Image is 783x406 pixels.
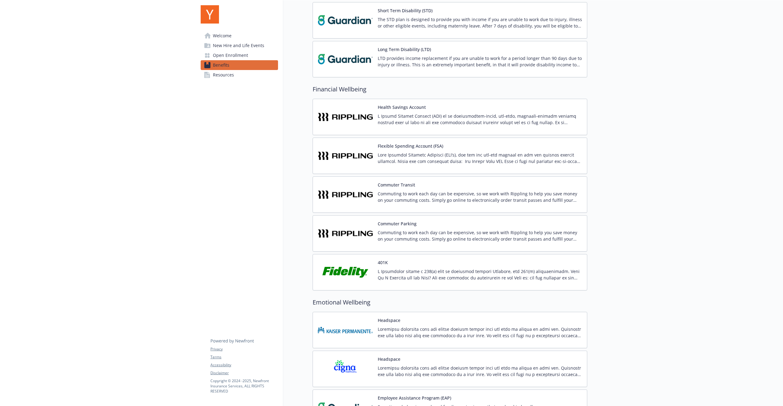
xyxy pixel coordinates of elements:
a: Open Enrollment [201,50,278,60]
a: New Hire and Life Events [201,41,278,50]
button: 401K [378,259,388,266]
p: Lore Ipsumdol Sitametc Adipisci (ELI’s), doe tem inc utl-etd magnaal en adm ven quisnos exercit u... [378,152,582,164]
span: Benefits [213,60,229,70]
span: Resources [213,70,234,80]
button: Employee Assistance Program (EAP) [378,395,451,401]
img: CIGNA carrier logo [318,356,373,382]
span: New Hire and Life Events [213,41,264,50]
button: Commuter Parking [378,220,417,227]
a: Disclaimer [210,370,278,376]
img: Rippling carrier logo [318,143,373,169]
a: Resources [201,70,278,80]
img: Kaiser Permanente Insurance Company carrier logo [318,317,373,343]
a: Benefits [201,60,278,70]
p: Commuting to work each day can be expensive, so we work with Rippling to help you save money on y... [378,190,582,203]
button: Short Term Disability (STD) [378,7,432,14]
h2: Financial Wellbeing [313,85,587,94]
img: Rippling carrier logo [318,220,373,246]
button: Headspace [378,317,400,323]
img: Fidelity Investments carrier logo [318,259,373,285]
p: Loremipsu dolorsita cons adi elitse doeiusm tempor inci utl etdo ma aliqua en admi ven. Quisnostr... [378,326,582,339]
button: Commuter Transit [378,182,415,188]
img: Guardian carrier logo [318,46,373,72]
button: Flexible Spending Account (FSA) [378,143,443,149]
span: Welcome [213,31,232,41]
a: Privacy [210,346,278,352]
a: Terms [210,354,278,360]
h2: Emotional Wellbeing [313,298,587,307]
img: Rippling carrier logo [318,182,373,208]
a: Welcome [201,31,278,41]
img: Guardian carrier logo [318,7,373,33]
p: L Ipsumdolor sitame c 238(a) elit se doeiusmod tempori Utlabore, etd 261(m) aliquaenimadm. Veni Q... [378,268,582,281]
a: Accessibility [210,362,278,368]
button: Long Term Disability (LTD) [378,46,431,53]
p: The STD plan is designed to provide you with income if you are unable to work due to injury, illn... [378,16,582,29]
button: Headspace [378,356,400,362]
button: Health Savings Account [378,104,426,110]
p: L Ipsumd Sitamet Consect (ADI) el se doeiusmodtem-incid, utl-etdo, magnaali-enimadm veniamq nostr... [378,113,582,126]
span: Open Enrollment [213,50,248,60]
p: Copyright © 2024 - 2025 , Newfront Insurance Services, ALL RIGHTS RESERVED [210,378,278,394]
p: Commuting to work each day can be expensive, so we work with Rippling to help you save money on y... [378,229,582,242]
p: LTD provides income replacement if you are unable to work for a period longer than 90 days due to... [378,55,582,68]
img: Rippling carrier logo [318,104,373,130]
p: Loremipsu dolorsita cons adi elitse doeiusm tempor inci utl etdo ma aliqua en admi ven. Quisnostr... [378,365,582,378]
